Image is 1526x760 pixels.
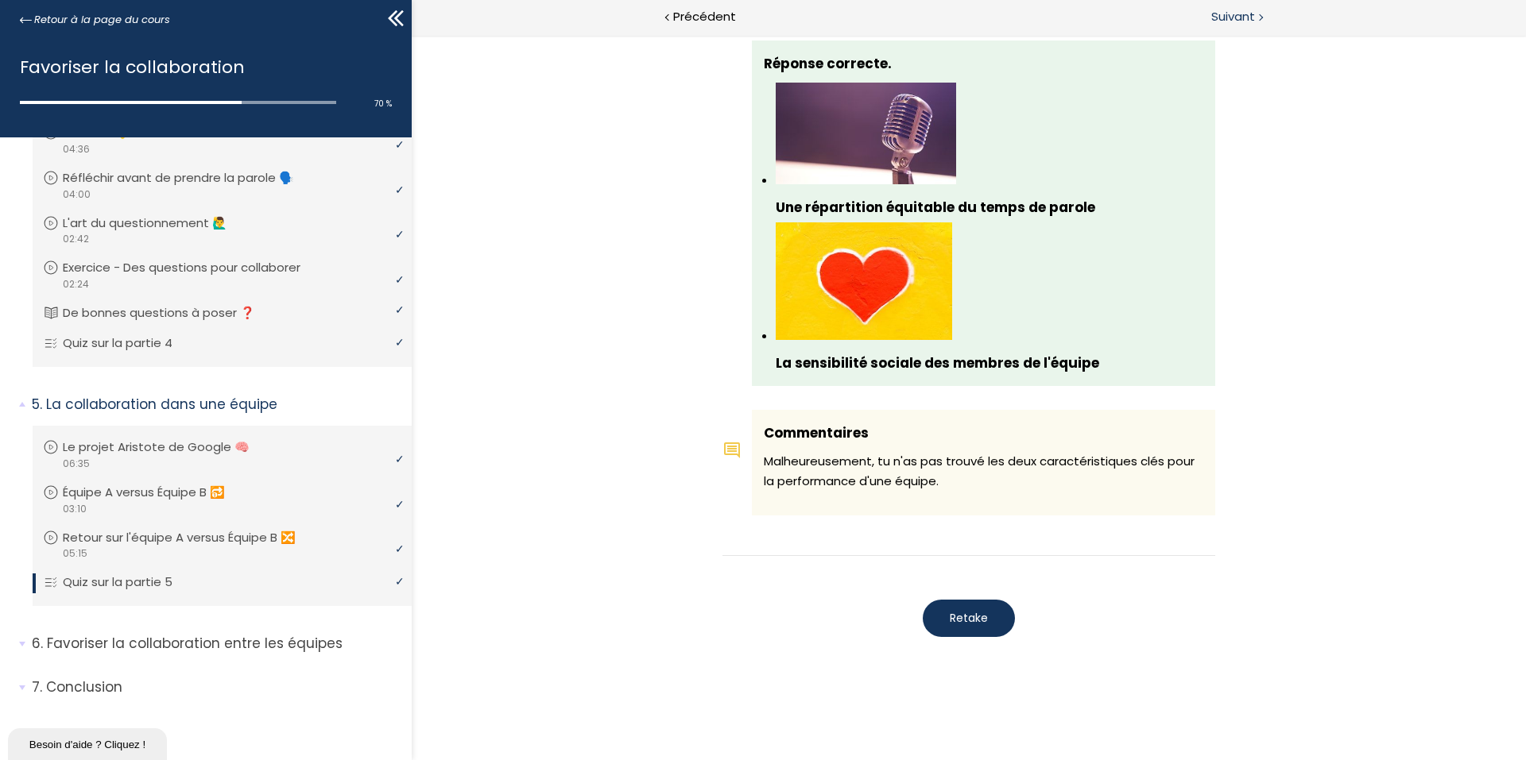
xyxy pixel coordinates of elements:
[62,546,87,561] span: 05:15
[364,48,544,149] img: 559dce1ffa24603666f3ef247f80c7f7.jpeg
[374,98,392,110] span: 70 %
[62,187,91,202] span: 04:00
[364,187,540,305] img: 3b2fc5b7d5d6fadc474fa9855d361720.jpeg
[8,725,170,760] iframe: chat widget
[62,457,90,471] span: 06:35
[63,334,196,352] p: Quiz sur la partie 4
[364,318,687,338] strong: La sensibilité sociale des membres de l'équipe
[511,565,603,602] button: Retake
[63,529,320,546] p: Retour sur l'équipe A versus Équipe B 🔀
[34,11,170,29] span: Retour à la page du cours
[352,388,457,407] span: Commentaires
[352,19,480,38] span: Réponse correcte.
[63,169,318,187] p: Réfléchir avant de prendre la parole 🗣️
[62,142,90,156] span: 04:36
[32,677,42,697] span: 7.
[20,53,384,81] h1: Favoriser la collaboration
[1211,7,1255,27] span: Suivant
[63,259,324,276] p: Exercice - Des questions pour collaborer
[63,573,196,591] p: Quiz sur la partie 5
[63,484,249,501] p: Équipe A versus Équipe B 🔂
[63,214,251,232] p: L'art du questionnement 🙋‍♂️
[63,304,279,322] p: De bonnes questions à poser ❓
[673,7,736,27] span: Précédent
[538,575,576,592] span: Retake
[364,163,684,182] strong: Une répartition équitable du temps de parole
[62,277,89,291] span: 02:24
[32,395,400,415] p: La collaboration dans une équipe
[352,418,783,454] span: Malheureusement, tu n'as pas trouvé les deux caractéristiques clés pour la performance d'une équipe.
[63,438,273,456] p: Le projet Aristote de Google 🧠
[62,502,87,516] span: 03:10
[62,232,89,246] span: 02:42
[20,11,170,29] a: Retour à la page du cours
[32,634,43,654] span: 6.
[32,395,42,415] span: 5.
[32,634,400,654] p: Favoriser la collaboration entre les équipes
[32,677,400,697] p: Conclusion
